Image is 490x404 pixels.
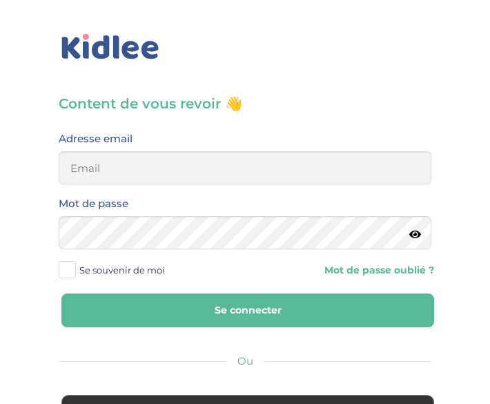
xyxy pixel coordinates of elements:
span: Se souvenir de moi [79,261,165,279]
label: Mot de passe [59,195,128,213]
a: Mot de passe oublié ? [319,264,434,277]
input: Email [59,151,431,184]
h3: Content de vous revoir 👋 [59,94,431,113]
span: Ou [237,354,253,367]
label: Adresse email [59,130,133,148]
img: logo_kidlee_bleu [59,31,162,63]
button: Se connecter [61,294,434,327]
